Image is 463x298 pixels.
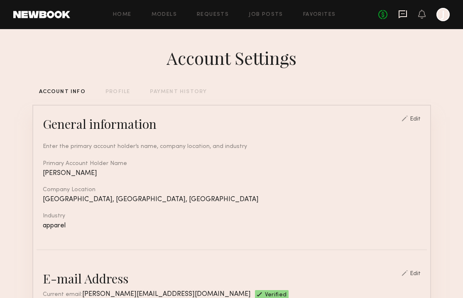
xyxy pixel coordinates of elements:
[197,12,229,17] a: Requests
[150,89,207,95] div: PAYMENT HISTORY
[82,291,251,298] span: [PERSON_NAME][EMAIL_ADDRESS][DOMAIN_NAME]
[303,12,336,17] a: Favorites
[113,12,132,17] a: Home
[43,161,421,167] div: Primary Account Holder Name
[43,170,421,177] div: [PERSON_NAME]
[43,187,421,193] div: Company Location
[43,116,157,132] div: General information
[410,271,421,277] div: Edit
[43,142,421,151] div: Enter the primary account holder’s name, company location, and industry
[39,89,86,95] div: ACCOUNT INFO
[43,222,421,229] div: apparel
[152,12,177,17] a: Models
[43,270,128,287] div: E-mail Address
[249,12,283,17] a: Job Posts
[43,196,421,203] div: [GEOGRAPHIC_DATA], [GEOGRAPHIC_DATA], [GEOGRAPHIC_DATA]
[43,213,421,219] div: Industry
[105,89,130,95] div: PROFILE
[436,8,450,21] a: J
[410,116,421,122] div: Edit
[167,46,296,69] div: Account Settings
